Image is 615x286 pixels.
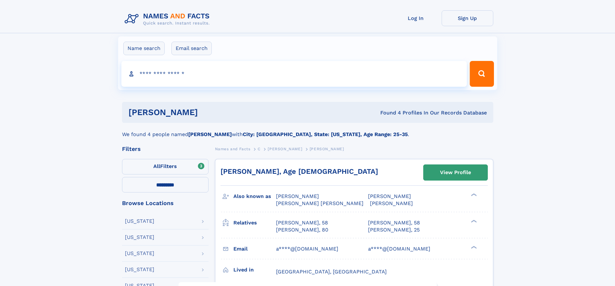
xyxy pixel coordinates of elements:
[125,267,154,272] div: [US_STATE]
[215,145,251,153] a: Names and Facts
[125,235,154,240] div: [US_STATE]
[122,146,209,152] div: Filters
[440,165,471,180] div: View Profile
[188,131,232,137] b: [PERSON_NAME]
[233,243,276,254] h3: Email
[310,147,344,151] span: [PERSON_NAME]
[122,159,209,174] label: Filters
[276,193,319,199] span: [PERSON_NAME]
[276,269,387,275] span: [GEOGRAPHIC_DATA], [GEOGRAPHIC_DATA]
[469,245,477,249] div: ❯
[442,10,493,26] a: Sign Up
[276,226,328,233] a: [PERSON_NAME], 80
[424,165,487,180] a: View Profile
[368,219,420,226] a: [PERSON_NAME], 58
[123,42,165,55] label: Name search
[233,264,276,275] h3: Lived in
[469,193,477,197] div: ❯
[370,200,413,206] span: [PERSON_NAME]
[258,145,261,153] a: C
[243,131,408,137] b: City: [GEOGRAPHIC_DATA], State: [US_STATE], Age Range: 25-35
[368,193,411,199] span: [PERSON_NAME]
[171,42,212,55] label: Email search
[368,226,420,233] a: [PERSON_NAME], 25
[469,219,477,223] div: ❯
[276,200,364,206] span: [PERSON_NAME] [PERSON_NAME]
[289,109,487,116] div: Found 4 Profiles In Our Records Database
[258,147,261,151] span: C
[125,219,154,224] div: [US_STATE]
[390,10,442,26] a: Log In
[122,123,493,138] div: We found 4 people named with .
[220,167,378,175] a: [PERSON_NAME], Age [DEMOGRAPHIC_DATA]
[470,61,494,87] button: Search Button
[121,61,467,87] input: search input
[153,163,160,169] span: All
[122,10,215,28] img: Logo Names and Facts
[233,191,276,202] h3: Also known as
[268,147,302,151] span: [PERSON_NAME]
[128,108,289,116] h1: [PERSON_NAME]
[122,200,209,206] div: Browse Locations
[233,217,276,228] h3: Relatives
[268,145,302,153] a: [PERSON_NAME]
[276,219,328,226] a: [PERSON_NAME], 58
[125,251,154,256] div: [US_STATE]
